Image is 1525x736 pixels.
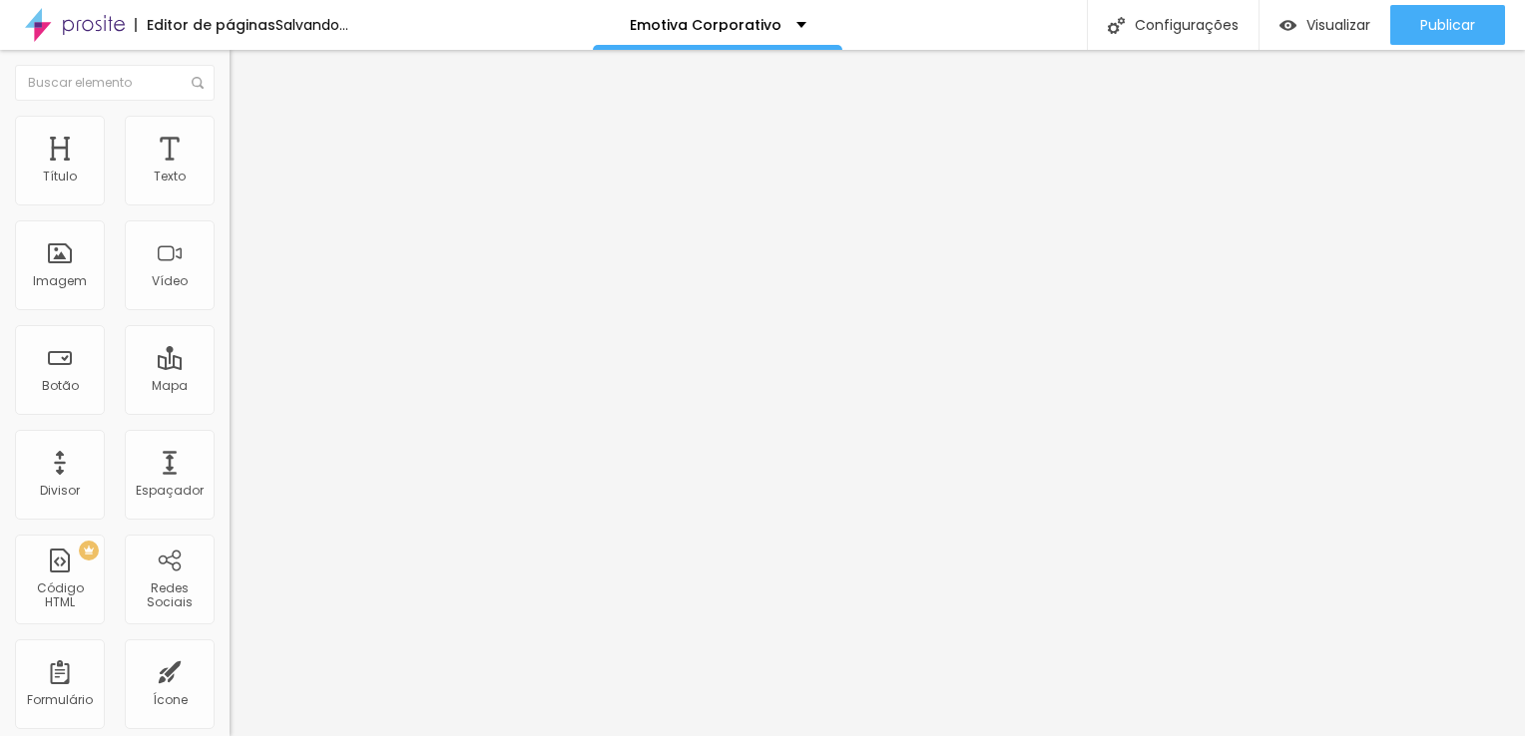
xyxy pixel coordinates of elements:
div: Imagem [33,274,87,288]
div: Código HTML [20,581,99,610]
div: Vídeo [152,274,188,288]
iframe: Editor [230,50,1525,736]
div: Editor de páginas [135,18,275,32]
img: Icone [1108,17,1125,34]
div: Texto [154,170,186,184]
p: Emotiva Corporativo [630,18,781,32]
button: Visualizar [1260,5,1390,45]
div: Salvando... [275,18,348,32]
img: view-1.svg [1279,17,1296,34]
div: Ícone [153,693,188,707]
div: Divisor [40,484,80,498]
span: Publicar [1420,17,1475,33]
div: Formulário [27,693,93,707]
div: Título [43,170,77,184]
div: Mapa [152,379,188,393]
button: Publicar [1390,5,1505,45]
span: Visualizar [1306,17,1370,33]
div: Espaçador [136,484,204,498]
div: Redes Sociais [130,581,209,610]
div: Botão [42,379,79,393]
img: Icone [192,77,204,89]
input: Buscar elemento [15,65,215,101]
